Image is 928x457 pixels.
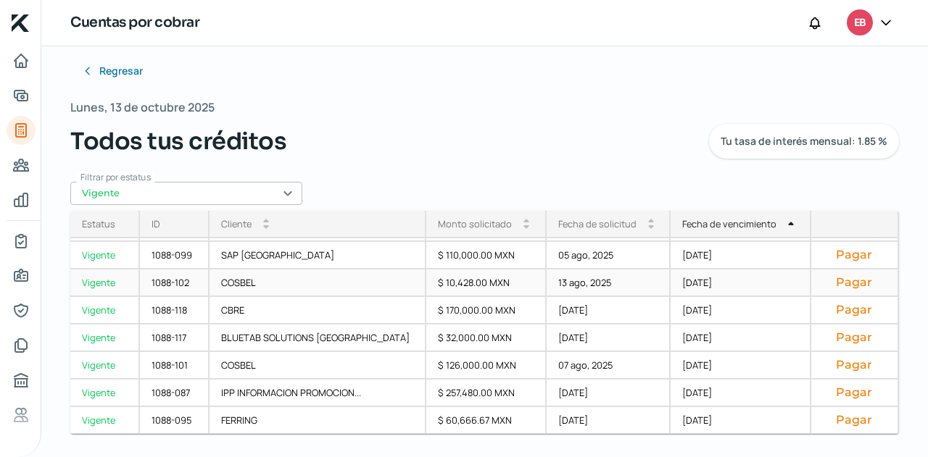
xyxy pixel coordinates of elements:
[823,358,887,372] button: Pagar
[140,297,210,324] div: 1088-118
[7,227,36,256] a: Mi contrato
[140,269,210,297] div: 1088-102
[210,242,427,269] div: SAP [GEOGRAPHIC_DATA]
[547,242,671,269] div: 05 ago, 2025
[210,380,427,407] div: IPP INFORMACION PROMOCION...
[70,269,140,297] a: Vigente
[438,217,512,230] div: Monto solicitado
[823,275,887,290] button: Pagar
[788,221,794,227] i: arrow_drop_up
[70,297,140,324] a: Vigente
[70,352,140,380] a: Vigente
[70,380,140,407] a: Vigente
[140,407,210,435] div: 1088-095
[7,46,36,75] a: Inicio
[547,269,671,297] div: 13 ago, 2025
[99,66,143,76] span: Regresar
[426,380,547,407] div: $ 257,480.00 MXN
[7,185,36,214] a: Mis finanzas
[70,407,140,435] a: Vigente
[140,324,210,352] div: 1088-117
[140,352,210,380] div: 1088-101
[263,224,269,230] i: arrow_drop_down
[70,12,199,33] h1: Cuentas por cobrar
[7,366,36,395] a: Buró de crédito
[523,224,529,230] i: arrow_drop_down
[7,81,36,110] a: Adelantar facturas
[547,380,671,407] div: [DATE]
[82,217,115,230] div: Estatus
[426,352,547,380] div: $ 126,000.00 MXN
[426,269,547,297] div: $ 10,428.00 MXN
[671,297,811,324] div: [DATE]
[7,331,36,360] a: Documentos
[7,151,36,180] a: Pago a proveedores
[547,407,671,435] div: [DATE]
[210,324,427,352] div: BLUETAB SOLUTIONS [GEOGRAPHIC_DATA]
[823,330,887,345] button: Pagar
[70,124,286,159] span: Todos tus créditos
[152,217,160,230] div: ID
[140,242,210,269] div: 1088-099
[210,407,427,435] div: FERRING
[210,269,427,297] div: COSBEL
[558,217,637,230] div: Fecha de solicitud
[426,324,547,352] div: $ 32,000.00 MXN
[671,242,811,269] div: [DATE]
[671,380,811,407] div: [DATE]
[7,116,36,145] a: Tus créditos
[426,297,547,324] div: $ 170,000.00 MXN
[140,380,210,407] div: 1088-087
[70,242,140,269] a: Vigente
[7,296,36,325] a: Representantes
[648,224,654,230] i: arrow_drop_down
[823,303,887,317] button: Pagar
[671,269,811,297] div: [DATE]
[210,352,427,380] div: COSBEL
[7,401,36,429] a: Referencias
[70,97,215,118] span: Lunes, 13 de octubre 2025
[221,217,252,230] div: Cliente
[721,136,887,146] span: Tu tasa de interés mensual: 1.85 %
[210,297,427,324] div: CBRE
[823,248,887,262] button: Pagar
[426,242,547,269] div: $ 110,000.00 MXN
[671,352,811,380] div: [DATE]
[854,14,866,32] span: EB
[7,261,36,290] a: Información general
[823,385,887,400] button: Pagar
[547,324,671,352] div: [DATE]
[671,407,811,435] div: [DATE]
[70,56,154,85] button: Regresar
[682,217,776,230] div: Fecha de vencimiento
[80,171,151,183] span: Filtrar por estatus
[426,407,547,435] div: $ 60,666.67 MXN
[70,324,140,352] a: Vigente
[547,297,671,324] div: [DATE]
[547,352,671,380] div: 07 ago, 2025
[823,413,887,427] button: Pagar
[671,324,811,352] div: [DATE]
